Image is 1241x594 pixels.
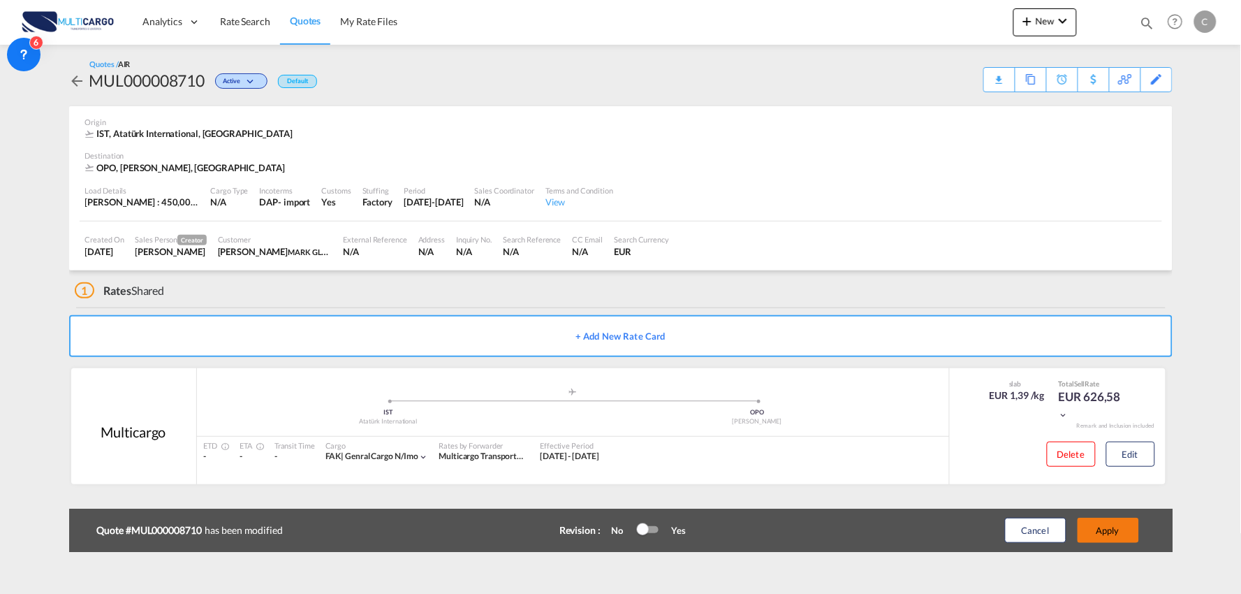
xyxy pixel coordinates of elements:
span: Analytics [142,15,182,29]
div: Destination [85,150,1156,161]
button: icon-plus 400-fgNewicon-chevron-down [1013,8,1077,36]
div: Rates by Forwarder [439,440,526,451]
div: Address [418,234,445,245]
div: - [274,451,315,463]
div: OPO [573,408,942,417]
div: Inquiry No. [456,234,492,245]
div: Customs [321,185,351,196]
div: Load Details [85,185,200,196]
div: Period [404,185,464,196]
span: 1 [75,282,95,298]
button: Delete [1047,442,1096,467]
div: Total Rate [1059,379,1129,389]
md-icon: icon-chevron-down [1055,13,1071,29]
div: 12 Oct 2025 [404,196,464,208]
button: + Add New Rate Card [69,315,1173,357]
div: Search Currency [615,234,670,245]
span: - [240,451,242,461]
div: N/A [456,245,492,258]
div: Search Reference [503,234,561,245]
div: Sales Person [135,234,207,245]
div: icon-magnify [1140,15,1155,36]
div: Customer [218,234,332,245]
span: FAK [325,451,346,461]
div: Cargo Type [211,185,249,196]
div: ETA [240,440,260,451]
span: Active [223,77,243,90]
div: N/A [572,245,603,258]
span: Multicargo Transportes e Logistica [439,451,564,461]
div: [PERSON_NAME] : 450,00 KG | Volumetric Wt : 450,00 KG [85,196,200,208]
div: Ugur Koroglu [218,245,332,258]
div: Shared [75,283,165,298]
div: Created On [85,234,124,245]
div: N/A [211,196,249,208]
div: No [604,524,637,537]
span: New [1019,15,1071,27]
div: View [545,196,613,208]
div: 05 Dec 2023 - 12 Oct 2025 [540,451,599,463]
div: Terms and Condition [545,185,613,196]
div: slab [986,379,1045,389]
div: Multicargo [101,422,166,442]
md-icon: icon-download [991,70,1008,80]
div: ETD [204,440,226,451]
div: MUL000008710 [89,69,205,92]
div: N/A [344,245,407,258]
md-icon: Estimated Time Of Arrival [252,442,260,451]
md-icon: Estimated Time Of Departure [217,442,226,451]
span: Sell [1074,379,1085,388]
div: Default [278,75,316,88]
div: Cargo [325,440,429,451]
div: N/A [475,196,534,208]
div: Cesar Teixeira [135,245,207,258]
md-icon: icon-chevron-down [418,452,428,462]
div: [PERSON_NAME] [573,417,942,426]
button: Cancel [1005,518,1066,543]
span: Help [1163,10,1187,34]
div: Remark and Inclusion included [1066,422,1166,430]
div: 6 Oct 2025 [85,245,124,258]
span: [DATE] - [DATE] [540,451,599,461]
span: MARK GLOBAL LOJISTIK A.S [288,246,388,257]
div: - import [278,196,310,208]
div: Change Status Here [205,69,271,92]
div: Multicargo Transportes e Logistica [439,451,526,463]
div: genral cargo n/imo [325,451,419,463]
div: has been modified [97,520,516,541]
div: C [1194,10,1217,33]
div: Quote PDF is not available at this time [991,68,1008,80]
div: DAP [260,196,279,208]
md-icon: icon-chevron-down [1059,410,1069,420]
div: Yes [658,524,686,537]
div: Effective Period [540,440,599,451]
md-icon: assets/icons/custom/roll-o-plane.svg [564,389,581,396]
div: Factory Stuffing [362,196,392,208]
span: My Rate Files [340,15,397,27]
div: Change Status Here [215,73,267,89]
md-icon: icon-chevron-down [244,78,260,86]
div: Origin [85,117,1156,127]
div: Help [1163,10,1194,35]
div: Atatürk International [204,417,573,426]
button: Apply [1078,518,1139,543]
div: CC Email [572,234,603,245]
div: Transit Time [274,440,315,451]
div: EUR 626,58 [1059,389,1129,422]
div: Quotes /AIR [90,59,131,69]
div: N/A [418,245,445,258]
md-icon: icon-arrow-left [69,73,86,89]
div: OPO, Francisco de Sá Carneiro, Europe [85,161,288,174]
div: IST, Atatürk International, South America [85,127,297,140]
div: External Reference [344,234,407,245]
div: Stuffing [362,185,392,196]
img: 82db67801a5411eeacfdbd8acfa81e61.png [21,6,115,38]
div: N/A [503,245,561,258]
span: | [341,451,344,461]
div: icon-arrow-left [69,69,89,92]
span: Quotes [290,15,321,27]
span: Rates [103,284,131,297]
span: IST, Atatürk International, [GEOGRAPHIC_DATA] [97,128,293,139]
button: Edit [1106,442,1155,467]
